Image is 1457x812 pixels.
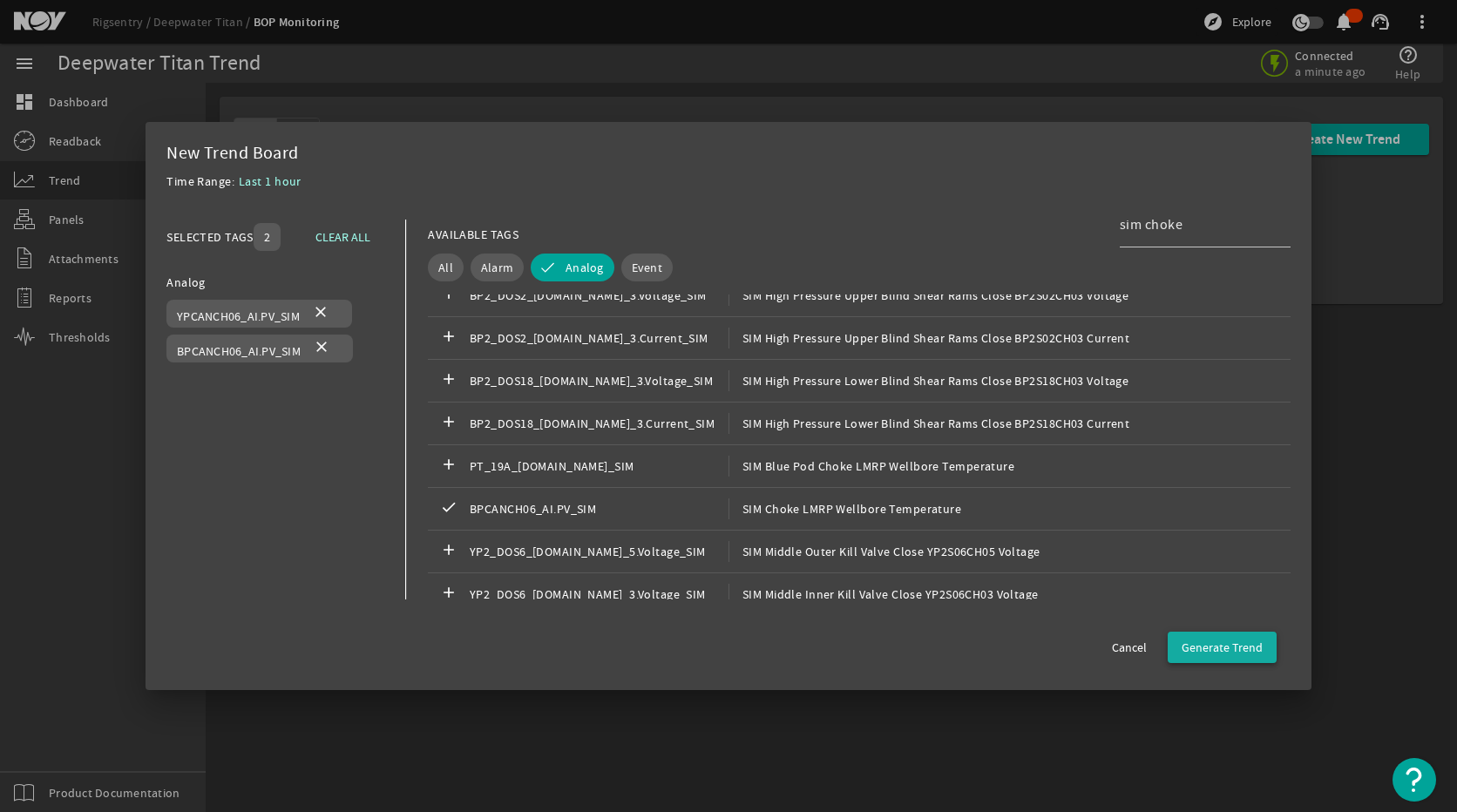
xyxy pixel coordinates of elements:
button: CLEAR ALL [302,221,384,253]
span: 2 [264,228,270,246]
span: BPCANCH06_AI.PV_SIM [470,498,728,519]
button: Generate Trend [1168,632,1277,663]
span: BP2_DOS18_[DOMAIN_NAME]_3.Voltage_SIM [470,370,728,391]
button: Cancel [1098,632,1161,663]
span: Alarm [481,259,513,276]
span: SIM High Pressure Lower Blind Shear Rams Close BP2S18CH03 Current [728,413,1129,434]
span: BP2_DOS18_[DOMAIN_NAME]_3.Current_SIM [470,413,728,434]
span: YP2_DOS6_[DOMAIN_NAME]_5.Voltage_SIM [470,541,728,562]
span: SIM Middle Outer Kill Valve Close YP2S06CH05 Voltage [728,541,1040,562]
span: PT_19A_[DOMAIN_NAME]_SIM [470,456,728,477]
span: YP2_DOS6_[DOMAIN_NAME]_3.Voltage_SIM [470,584,728,605]
div: Analog [166,272,384,293]
span: All [438,259,453,276]
span: SIM High Pressure Upper Blind Shear Rams Close BP2S02CH03 Current [728,328,1129,348]
div: AVAILABLE TAGS [428,224,518,245]
span: YPCANCH06_AI.PV_SIM [177,308,300,324]
span: Analog [566,259,604,276]
span: SIM High Pressure Lower Blind Shear Rams Close BP2S18CH03 Voltage [728,370,1128,391]
div: Time Range: [166,171,239,202]
mat-icon: add [438,285,459,306]
span: Cancel [1112,639,1147,656]
mat-icon: check [438,498,459,519]
span: Generate Trend [1182,639,1263,656]
mat-icon: add [438,541,459,562]
mat-icon: add [438,370,459,391]
span: BPCANCH06_AI.PV_SIM [177,343,301,359]
mat-icon: close [310,303,331,324]
button: Open Resource Center [1393,758,1436,802]
span: BP2_DOS2_[DOMAIN_NAME]_3.Current_SIM [470,328,728,348]
mat-icon: add [438,584,459,605]
span: CLEAR ALL [315,227,370,247]
mat-icon: add [438,413,459,434]
mat-icon: add [438,328,459,348]
span: Last 1 hour [239,173,302,189]
input: Search Tag Names [1120,214,1277,235]
span: Event [632,259,662,276]
span: SIM Middle Inner Kill Valve Close YP2S06CH03 Voltage [728,584,1039,605]
span: SIM High Pressure Upper Blind Shear Rams Close BP2S02CH03 Voltage [728,285,1128,306]
div: SELECTED TAGS [166,227,254,247]
span: SIM Blue Pod Choke LMRP Wellbore Temperature [728,456,1014,477]
span: SIM Choke LMRP Wellbore Temperature [728,498,961,519]
span: BP2_DOS2_[DOMAIN_NAME]_3.Voltage_SIM [470,285,728,306]
div: New Trend Board [166,143,1291,164]
mat-icon: close [311,338,332,359]
mat-icon: add [438,456,459,477]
